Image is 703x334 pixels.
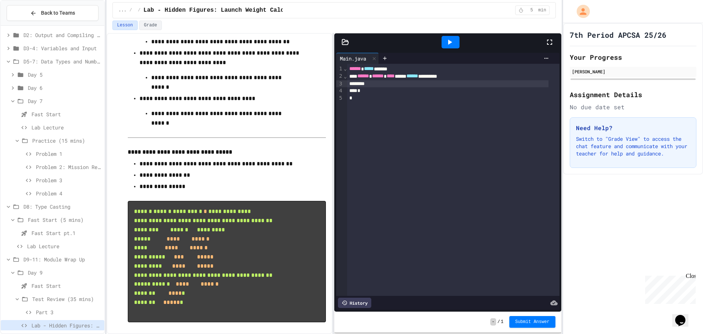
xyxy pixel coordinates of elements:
div: 3 [336,80,343,88]
span: D9-11: Module Wrap Up [23,256,101,263]
div: 2 [336,73,343,80]
span: / [129,7,132,13]
div: No due date set [570,103,696,111]
button: Lesson [112,21,138,30]
button: Back to Teams [7,5,98,21]
span: / [138,7,141,13]
span: Problem 4 [36,190,101,197]
span: D2: Output and Compiling Code [23,31,101,39]
span: Day 5 [28,71,101,78]
iframe: chat widget [642,273,696,304]
span: Problem 2: Mission Resource Calculator [36,163,101,171]
h2: Your Progress [570,52,696,62]
span: Lab - Hidden Figures: Launch Weight Calculator [31,322,101,329]
span: - [490,318,496,326]
button: Submit Answer [509,316,555,328]
span: Test Review (35 mins) [32,295,101,303]
div: History [338,298,371,308]
span: ... [119,7,127,13]
span: Lab Lecture [27,242,101,250]
span: Lab Lecture [31,124,101,131]
span: Back to Teams [41,9,75,17]
span: Fold line [343,73,347,79]
span: D3-4: Variables and Input [23,44,101,52]
div: Main.java [336,53,379,64]
span: Fast Start [31,282,101,290]
span: Day 9 [28,269,101,276]
span: 1 [501,319,503,325]
span: D5-7: Data Types and Number Calculations [23,58,101,65]
p: Switch to "Grade View" to access the chat feature and communicate with your teacher for help and ... [576,135,690,157]
div: Main.java [336,55,370,62]
span: Fast Start [31,110,101,118]
h1: 7th Period APCSA 25/26 [570,30,666,40]
div: 5 [336,95,343,102]
span: Fast Start (5 mins) [28,216,101,224]
span: Fast Start pt.1 [31,229,101,237]
span: Lab - Hidden Figures: Launch Weight Calculator [144,6,305,15]
iframe: chat widget [672,305,696,327]
h2: Assignment Details [570,89,696,100]
span: min [538,7,546,13]
h3: Need Help? [576,124,690,132]
div: My Account [569,3,592,20]
span: Practice (15 mins) [32,137,101,144]
span: Fold line [343,66,347,71]
span: Problem 1 [36,150,101,158]
span: Day 7 [28,97,101,105]
button: Grade [139,21,162,30]
div: 1 [336,65,343,73]
span: Submit Answer [515,319,550,325]
div: 4 [336,87,343,95]
span: Problem 3 [36,176,101,184]
span: Part 3 [36,308,101,316]
span: D8: Type Casting [23,203,101,210]
span: / [498,319,500,325]
span: 5 [526,7,538,13]
div: [PERSON_NAME] [572,68,694,75]
span: Day 6 [28,84,101,92]
div: Chat with us now!Close [3,3,51,47]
